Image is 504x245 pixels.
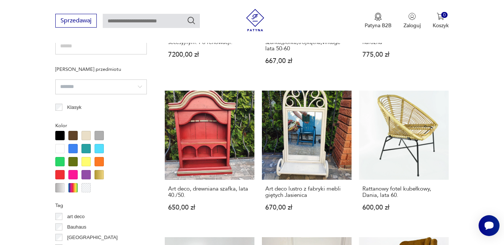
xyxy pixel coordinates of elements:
[365,13,392,29] a: Ikona medaluPatyna B2B
[67,213,85,221] p: art deco
[433,22,449,29] p: Koszyk
[55,201,147,210] p: Tag
[403,22,421,29] p: Zaloguj
[374,13,382,21] img: Ikona medalu
[55,14,97,28] button: Sprzedawaj
[67,103,81,111] p: Klasyk
[168,186,251,198] h3: Art deco, drewniana szafka, lata 40./50.
[265,186,348,198] h3: Art deco lustro z fabryki mebli giętych Jasienica
[168,204,251,211] p: 650,00 zł
[433,13,449,29] button: 0Koszyk
[265,33,348,52] h3: Drewniana szafka,półka,trójkątna,vintage lata 50-60
[55,122,147,130] p: Kolor
[362,33,445,45] h3: Art deco,drewniana szafka narożna
[55,65,147,73] p: [PERSON_NAME] przedmiotu
[479,215,500,236] iframe: Smartsupp widget button
[168,33,251,45] h3: Dębowy kredens z lat 20. w stylu secesyjnym. Po renowacji.
[265,204,348,211] p: 670,00 zł
[403,13,421,29] button: Zaloguj
[408,13,416,20] img: Ikonka użytkownika
[362,186,445,198] h3: Rattanowy fotel kubełkowy, Dania, lata 60.
[437,13,444,20] img: Ikona koszyka
[168,51,251,58] p: 7200,00 zł
[365,13,392,29] button: Patyna B2B
[187,16,196,25] button: Szukaj
[359,91,449,226] a: Rattanowy fotel kubełkowy, Dania, lata 60.Rattanowy fotel kubełkowy, Dania, lata 60.600,00 zł
[67,223,86,231] p: Bauhaus
[165,91,254,226] a: Art deco, drewniana szafka, lata 40./50.Art deco, drewniana szafka, lata 40./50.650,00 zł
[362,51,445,58] p: 775,00 zł
[244,9,266,31] img: Patyna - sklep z meblami i dekoracjami vintage
[55,19,97,24] a: Sprzedawaj
[67,233,118,242] p: [GEOGRAPHIC_DATA]
[265,58,348,64] p: 667,00 zł
[262,91,352,226] a: Art deco lustro z fabryki mebli giętych JasienicaArt deco lustro z fabryki mebli giętych Jasienic...
[365,22,392,29] p: Patyna B2B
[441,12,448,18] div: 0
[362,204,445,211] p: 600,00 zł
